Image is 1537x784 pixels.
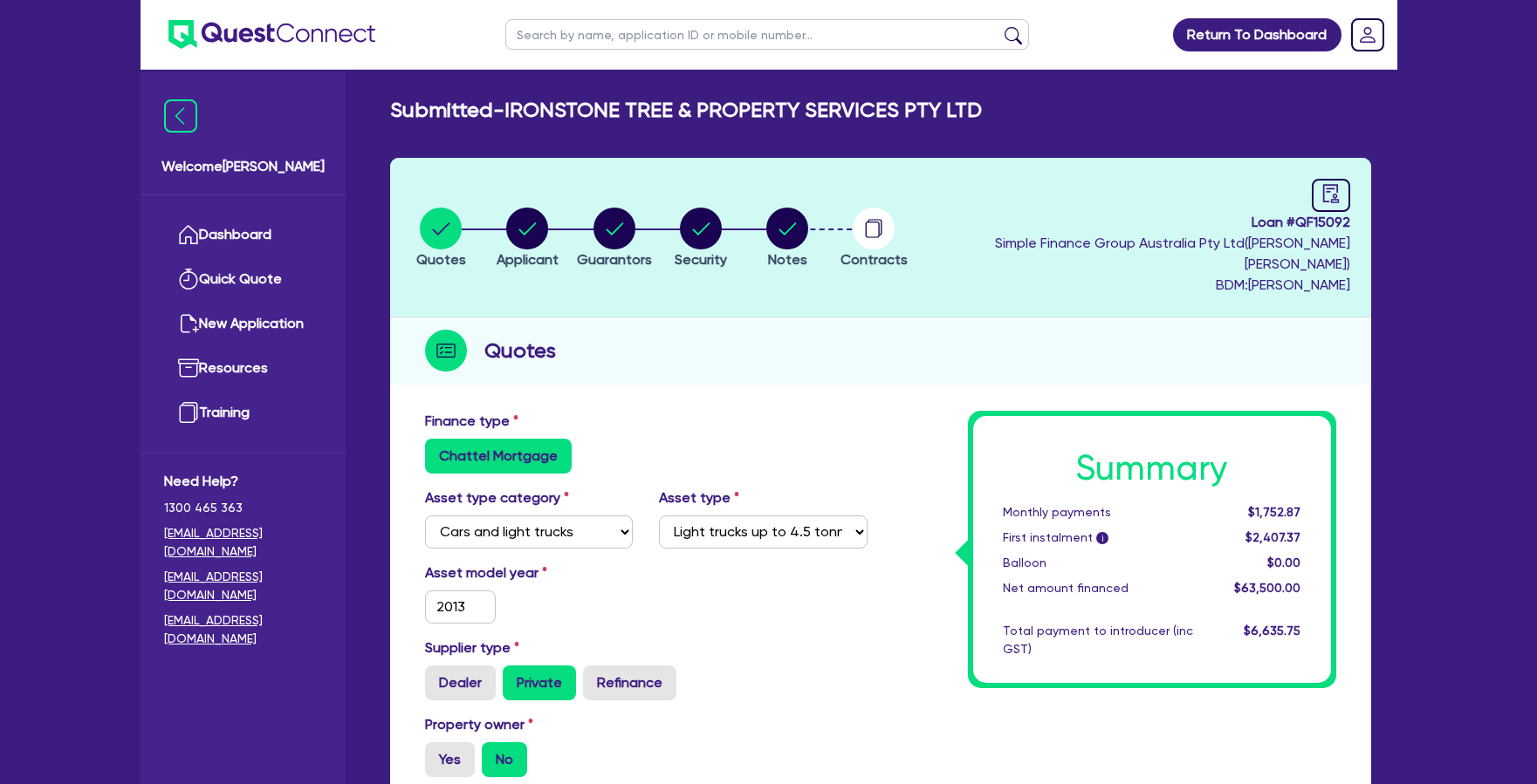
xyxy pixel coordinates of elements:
[659,487,739,508] label: Asset type
[164,99,197,133] img: icon-menu-close
[425,487,569,508] label: Asset type category
[425,439,572,474] label: Chattel Mortgage
[1234,581,1300,595] span: $63,500.00
[164,611,322,648] a: [EMAIL_ADDRESS][DOMAIN_NAME]
[497,251,559,268] span: Applicant
[164,471,322,492] span: Need Help?
[425,742,475,777] label: Yes
[990,503,1206,522] div: Monthly payments
[1245,530,1300,544] span: $2,407.37
[416,251,466,268] span: Quotes
[922,212,1350,233] span: Loan # QF15092
[1173,18,1341,51] a: Return To Dashboard
[496,207,559,271] button: Applicant
[164,568,322,604] a: [EMAIL_ADDRESS][DOMAIN_NAME]
[765,207,809,271] button: Notes
[415,207,467,271] button: Quotes
[995,235,1350,272] span: Simple Finance Group Australia Pty Ltd ( [PERSON_NAME] [PERSON_NAME] )
[990,579,1206,597] div: Net amount financed
[164,391,322,435] a: Training
[164,213,322,257] a: Dashboard
[990,528,1206,547] div: First instalment
[990,554,1206,572] div: Balloon
[1312,179,1350,212] a: audit
[178,269,199,290] img: quick-quote
[674,207,728,271] button: Security
[425,411,518,432] label: Finance type
[577,251,652,268] span: Guarantors
[164,257,322,302] a: Quick Quote
[425,665,496,700] label: Dealer
[178,313,199,334] img: new-application
[1096,532,1108,544] span: i
[1267,556,1300,569] span: $0.00
[484,335,556,366] h2: Quotes
[503,665,576,700] label: Private
[576,207,653,271] button: Guarantors
[1345,12,1390,58] a: Dropdown toggle
[164,499,322,517] span: 1300 465 363
[164,346,322,391] a: Resources
[583,665,676,700] label: Refinance
[1244,624,1300,637] span: $6,635.75
[1003,447,1301,489] h1: Summary
[161,156,325,177] span: Welcome [PERSON_NAME]
[425,330,467,372] img: step-icon
[922,275,1350,296] span: BDM: [PERSON_NAME]
[412,562,647,583] label: Asset model year
[425,714,533,735] label: Property owner
[390,98,982,123] h2: Submitted - IRONSTONE TREE & PROPERTY SERVICES PTY LTD
[1321,184,1341,203] span: audit
[168,20,375,49] img: quest-connect-logo-blue
[425,637,519,658] label: Supplier type
[840,207,909,271] button: Contracts
[178,358,199,378] img: resources
[164,302,322,346] a: New Application
[1248,505,1300,519] span: $1,752.87
[675,251,727,268] span: Security
[768,251,807,268] span: Notes
[990,622,1206,658] div: Total payment to introducer (inc GST)
[164,524,322,561] a: [EMAIL_ADDRESS][DOMAIN_NAME]
[178,402,199,423] img: training
[482,742,527,777] label: No
[505,19,1029,50] input: Search by name, application ID or mobile number...
[841,251,908,268] span: Contracts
